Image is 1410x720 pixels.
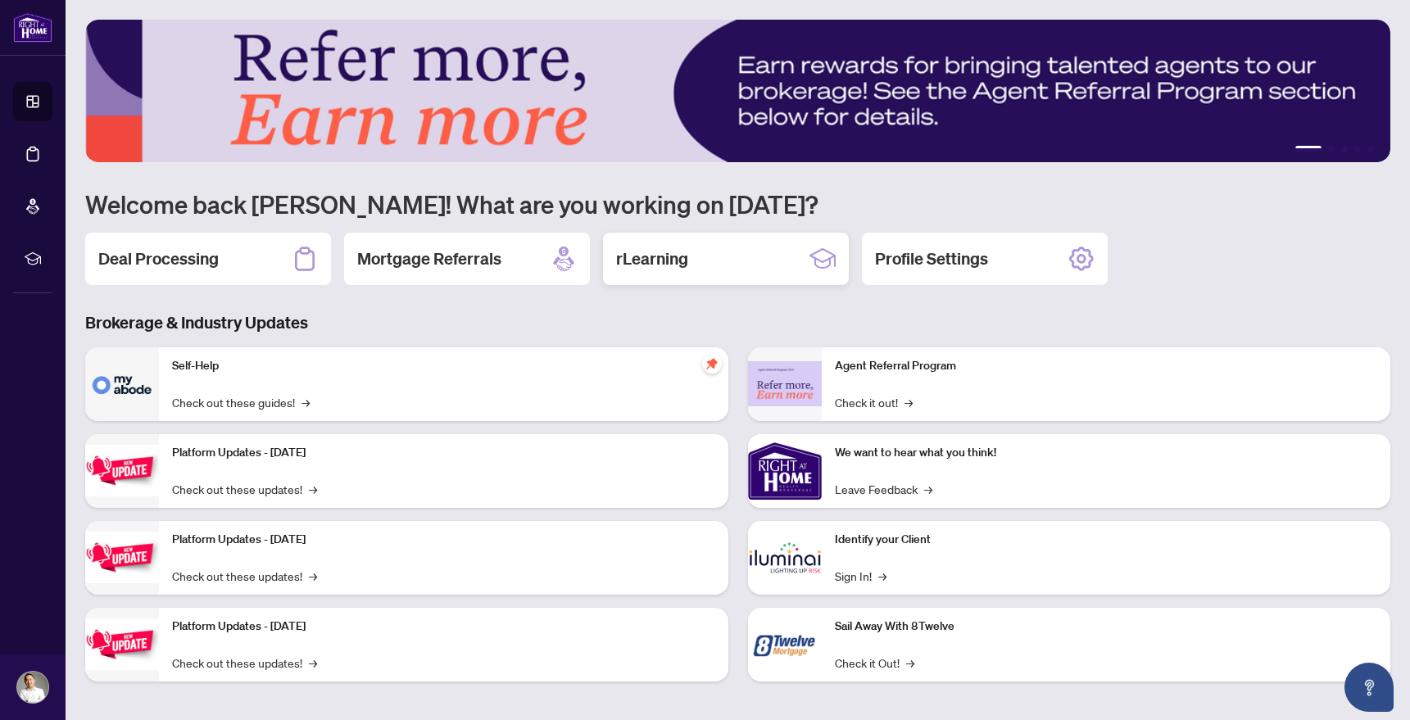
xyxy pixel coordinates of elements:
[17,672,48,703] img: Profile Icon
[309,654,317,672] span: →
[1341,146,1348,152] button: 3
[301,393,310,411] span: →
[835,480,932,498] a: Leave Feedback→
[906,654,914,672] span: →
[172,531,715,549] p: Platform Updates - [DATE]
[85,618,159,670] img: Platform Updates - June 23, 2025
[85,188,1390,220] h1: Welcome back [PERSON_NAME]! What are you working on [DATE]?
[904,393,913,411] span: →
[748,608,822,682] img: Sail Away With 8Twelve
[172,393,310,411] a: Check out these guides!→
[835,393,913,411] a: Check it out!→
[835,618,1378,636] p: Sail Away With 8Twelve
[616,247,688,270] h2: rLearning
[172,357,715,375] p: Self-Help
[878,567,886,585] span: →
[172,654,317,672] a: Check out these updates!→
[85,532,159,583] img: Platform Updates - July 8, 2025
[835,531,1378,549] p: Identify your Client
[85,347,159,421] img: Self-Help
[702,354,722,374] span: pushpin
[835,654,914,672] a: Check it Out!→
[748,521,822,595] img: Identify your Client
[172,444,715,462] p: Platform Updates - [DATE]
[924,480,932,498] span: →
[85,311,1390,334] h3: Brokerage & Industry Updates
[875,247,988,270] h2: Profile Settings
[835,567,886,585] a: Sign In!→
[172,567,317,585] a: Check out these updates!→
[1328,146,1335,152] button: 2
[85,445,159,496] img: Platform Updates - July 21, 2025
[748,434,822,508] img: We want to hear what you think!
[748,361,822,406] img: Agent Referral Program
[13,12,52,43] img: logo
[835,444,1378,462] p: We want to hear what you think!
[85,20,1390,162] img: Slide 0
[1344,663,1394,712] button: Open asap
[1354,146,1361,152] button: 4
[309,480,317,498] span: →
[835,357,1378,375] p: Agent Referral Program
[309,567,317,585] span: →
[357,247,501,270] h2: Mortgage Referrals
[1367,146,1374,152] button: 5
[98,247,219,270] h2: Deal Processing
[172,480,317,498] a: Check out these updates!→
[1295,146,1322,152] button: 1
[172,618,715,636] p: Platform Updates - [DATE]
